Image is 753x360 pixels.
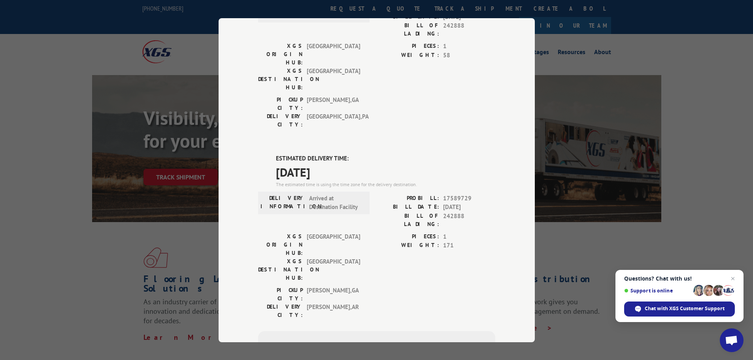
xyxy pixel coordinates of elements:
label: BILL OF LADING: [377,21,439,38]
label: ESTIMATED DELIVERY TIME: [276,154,495,163]
span: Chat with XGS Customer Support [624,302,735,317]
div: The estimated time is using the time zone for the delivery destination. [276,181,495,188]
span: [GEOGRAPHIC_DATA] [307,257,360,282]
span: 17589729 [443,194,495,203]
span: 171 [443,241,495,250]
label: DELIVERY INFORMATION: [260,194,305,211]
span: [PERSON_NAME] , GA [307,96,360,112]
span: 1 [443,232,495,241]
span: [DATE] [276,163,495,181]
span: [GEOGRAPHIC_DATA] [307,67,360,92]
span: Questions? Chat with us! [624,275,735,282]
span: [GEOGRAPHIC_DATA] [307,42,360,67]
label: PIECES: [377,42,439,51]
a: Open chat [720,328,744,352]
label: PIECES: [377,232,439,241]
span: Chat with XGS Customer Support [645,305,725,312]
span: 58 [443,51,495,60]
label: XGS DESTINATION HUB: [258,257,303,282]
label: WEIGHT: [377,51,439,60]
span: 1 [443,42,495,51]
span: [PERSON_NAME] , GA [307,286,360,302]
span: [PERSON_NAME] , AR [307,302,360,319]
label: PROBILL: [377,194,439,203]
label: XGS ORIGIN HUB: [258,232,303,257]
label: WEIGHT: [377,241,439,250]
label: BILL OF LADING: [377,211,439,228]
label: DELIVERY INFORMATION: [260,4,305,20]
label: XGS DESTINATION HUB: [258,67,303,92]
span: [GEOGRAPHIC_DATA] , PA [307,112,360,129]
label: DELIVERY CITY: [258,302,303,319]
span: Arrived at Destination Facility [309,194,362,211]
span: Support is online [624,288,691,294]
label: XGS ORIGIN HUB: [258,42,303,67]
label: DELIVERY CITY: [258,112,303,129]
label: PICKUP CITY: [258,96,303,112]
span: [DATE] [443,203,495,212]
label: BILL DATE: [377,203,439,212]
span: 242888 [443,21,495,38]
label: PICKUP CITY: [258,286,303,302]
div: Subscribe to alerts [268,340,486,352]
span: [GEOGRAPHIC_DATA] [307,232,360,257]
span: 242888 [443,211,495,228]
